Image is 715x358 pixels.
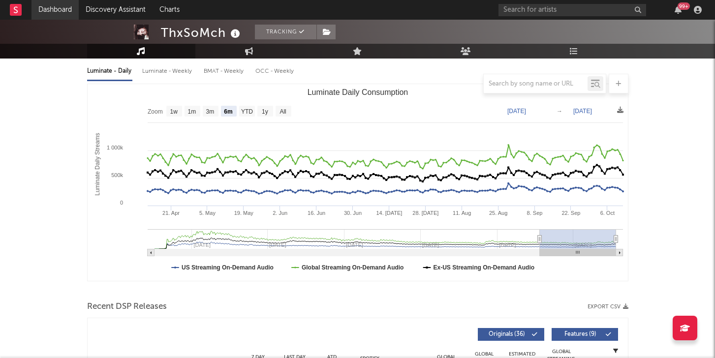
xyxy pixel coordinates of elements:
text: 1y [262,108,268,115]
text: 2. Jun [273,210,287,216]
div: 99 + [678,2,690,10]
text: 11. Aug [453,210,471,216]
text: 25. Aug [489,210,507,216]
text: 1 000k [106,145,123,150]
text: 28. [DATE] [412,210,438,216]
text: All [280,108,286,115]
span: Originals ( 36 ) [484,331,529,337]
text: [DATE] [507,108,526,115]
text: 1w [170,108,178,115]
text: 3m [206,108,214,115]
button: Export CSV [588,304,628,310]
text: 21. Apr [162,210,180,216]
button: Originals(36) [478,328,544,341]
button: Tracking [255,25,316,39]
text: 500k [111,172,123,178]
text: 14. [DATE] [376,210,402,216]
svg: Luminate Daily Consumption [88,84,628,281]
input: Search for artists [498,4,646,16]
text: Global Streaming On-Demand Audio [301,264,404,271]
text: 22. Sep [561,210,580,216]
text: [DATE] [573,108,592,115]
div: ThxSoMch [161,25,243,41]
text: → [557,108,562,115]
div: OCC - Weekly [255,63,295,80]
text: US Streaming On-Demand Audio [182,264,274,271]
button: 99+ [675,6,682,14]
text: 8. Sep [527,210,542,216]
text: 16. Jun [308,210,325,216]
input: Search by song name or URL [484,80,588,88]
text: 5. May [199,210,216,216]
div: BMAT - Weekly [204,63,246,80]
text: Ex-US Streaming On-Demand Audio [433,264,534,271]
text: 6m [224,108,232,115]
span: Recent DSP Releases [87,301,167,313]
div: Luminate - Weekly [142,63,194,80]
text: 1m [187,108,196,115]
div: Luminate - Daily [87,63,132,80]
button: Features(9) [552,328,618,341]
span: Features ( 9 ) [558,331,603,337]
text: 0 [120,200,123,206]
text: 19. May [234,210,253,216]
text: 30. Jun [343,210,361,216]
text: YTD [241,108,252,115]
text: 6. Oct [600,210,614,216]
text: Luminate Daily Streams [94,133,101,195]
text: Zoom [148,108,163,115]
